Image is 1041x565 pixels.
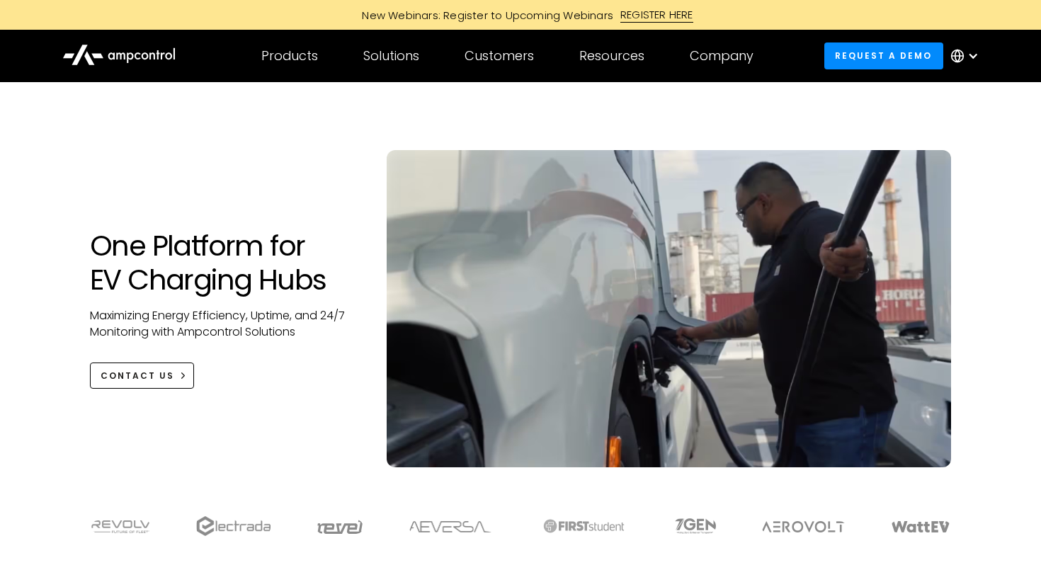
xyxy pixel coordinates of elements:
[690,48,753,64] div: Company
[363,48,419,64] div: Solutions
[202,7,839,23] a: New Webinars: Register to Upcoming WebinarsREGISTER HERE
[579,48,644,64] div: Resources
[465,48,534,64] div: Customers
[891,521,950,532] img: WattEV logo
[348,8,620,23] div: New Webinars: Register to Upcoming Webinars
[90,308,358,340] p: Maximizing Energy Efficiency, Uptime, and 24/7 Monitoring with Ampcontrol Solutions
[261,48,318,64] div: Products
[101,370,174,382] div: CONTACT US
[761,521,846,532] img: Aerovolt Logo
[196,516,271,536] img: electrada logo
[90,363,194,389] a: CONTACT US
[824,42,943,69] a: Request a demo
[90,229,358,297] h1: One Platform for EV Charging Hubs
[620,7,693,23] div: REGISTER HERE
